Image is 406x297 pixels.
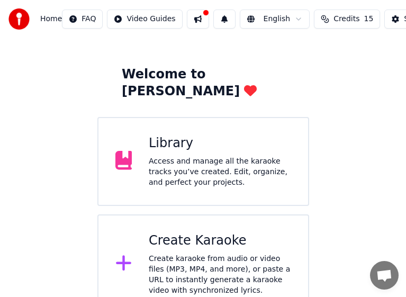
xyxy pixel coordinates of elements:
[364,14,374,24] span: 15
[149,156,291,188] div: Access and manage all the karaoke tracks you’ve created. Edit, organize, and perfect your projects.
[62,10,103,29] button: FAQ
[40,14,62,24] span: Home
[333,14,359,24] span: Credits
[122,66,284,100] div: Welcome to [PERSON_NAME]
[149,254,291,296] div: Create karaoke from audio or video files (MP3, MP4, and more), or paste a URL to instantly genera...
[8,8,30,30] img: youka
[107,10,182,29] button: Video Guides
[314,10,380,29] button: Credits15
[149,135,291,152] div: Library
[149,232,291,249] div: Create Karaoke
[40,14,62,24] nav: breadcrumb
[370,261,399,290] div: Open chat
